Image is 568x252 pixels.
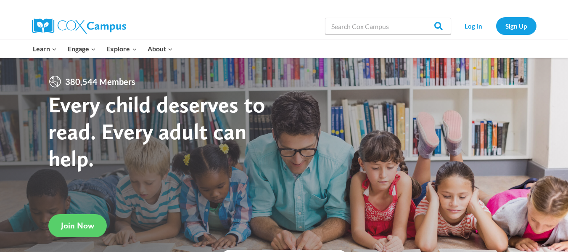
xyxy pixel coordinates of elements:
a: Log In [455,17,492,34]
span: About [148,43,173,54]
span: 380,544 Members [62,75,139,88]
a: Sign Up [496,17,536,34]
strong: Every child deserves to read. Every adult can help. [48,91,265,171]
nav: Primary Navigation [28,40,178,58]
span: Engage [68,43,96,54]
img: Cox Campus [32,19,126,34]
nav: Secondary Navigation [455,17,536,34]
span: Explore [106,43,137,54]
input: Search Cox Campus [325,18,451,34]
span: Learn [33,43,57,54]
span: Join Now [61,220,94,231]
a: Join Now [48,214,107,237]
